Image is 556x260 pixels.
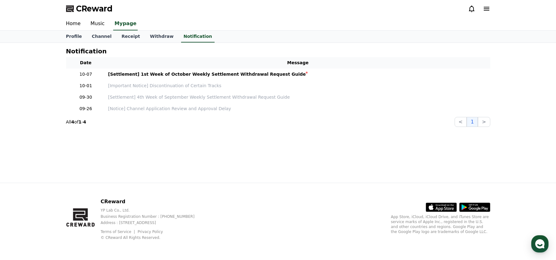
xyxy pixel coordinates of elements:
[100,235,204,240] p: © CReward All Rights Reserved.
[113,17,138,30] a: Mypage
[108,71,306,78] div: [Settlement] 1st Week of October Weekly Settlement Withdrawal Request Guide
[69,71,103,78] p: 10-07
[467,117,478,127] button: 1
[66,57,106,69] th: Date
[117,31,145,43] a: Receipt
[145,31,178,43] a: Withdraw
[87,31,117,43] a: Channel
[69,83,103,89] p: 10-01
[51,206,70,211] span: Messages
[78,119,82,124] strong: 1
[100,214,204,219] p: Business Registration Number : [PHONE_NUMBER]
[108,83,488,89] a: [Important Notice] Discontinuation of Certain Tracks
[100,220,204,225] p: Address : [STREET_ADDRESS]
[478,117,490,127] button: >
[69,105,103,112] p: 09-26
[100,198,204,205] p: CReward
[138,230,163,234] a: Privacy Policy
[61,31,87,43] a: Profile
[181,31,215,43] a: Notification
[92,206,107,211] span: Settings
[41,197,80,212] a: Messages
[86,17,110,30] a: Music
[16,206,27,211] span: Home
[100,230,136,234] a: Terms of Service
[76,4,113,14] span: CReward
[71,119,74,124] strong: 4
[69,94,103,101] p: 09-30
[61,17,86,30] a: Home
[66,4,113,14] a: CReward
[108,94,488,101] a: [Settlement] 4th Week of September Weekly Settlement Withdrawal Request Guide
[66,119,86,125] p: All of -
[391,214,490,234] p: App Store, iCloud, iCloud Drive, and iTunes Store are service marks of Apple Inc., registered in ...
[2,197,41,212] a: Home
[83,119,86,124] strong: 4
[66,48,107,55] h4: Notification
[455,117,467,127] button: <
[106,57,490,69] th: Message
[108,105,488,112] a: [Notice] Channel Application Review and Approval Delay
[80,197,119,212] a: Settings
[100,208,204,213] p: YP Lab Co., Ltd.
[108,71,488,78] a: [Settlement] 1st Week of October Weekly Settlement Withdrawal Request Guide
